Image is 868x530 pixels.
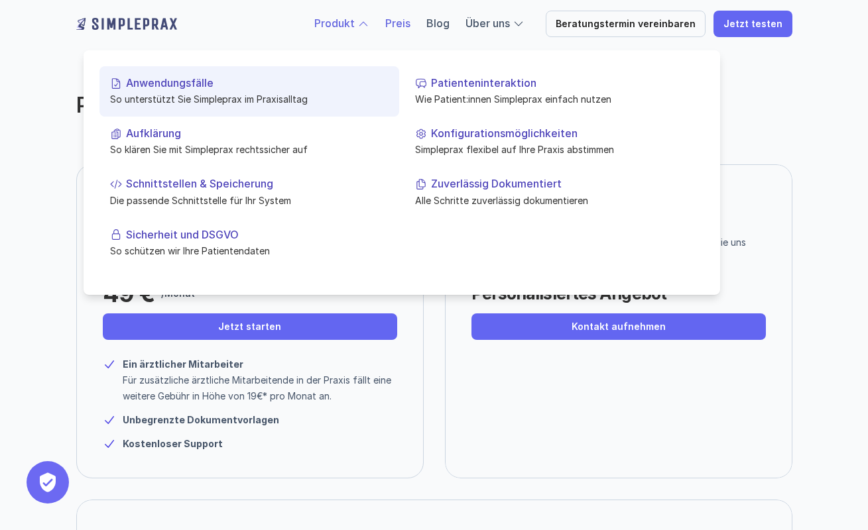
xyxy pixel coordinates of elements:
[404,167,704,217] a: Zuverlässig DokumentiertAlle Schritte zuverlässig dokumentieren
[110,243,389,257] p: So schützen wir Ihre Patientendaten
[110,142,389,156] p: So klären Sie mit Simpleprax rechtssicher auf
[126,228,389,240] p: Sicherheit und DSGVO
[415,193,694,207] p: Alle Schritte zuverlässig dokumentieren
[103,313,397,340] a: Jetzt starten
[385,17,410,30] a: Preis
[126,77,389,89] p: Anwendungsfälle
[76,93,574,118] h2: Preis
[431,77,694,89] p: Patienteninteraktion
[572,321,666,333] p: Kontakt aufnehmen
[123,372,397,404] p: Für zusätzliche ärztliche Mitarbeitende in der Praxis fällt eine weitere Gebühr in Höhe von 19€* ...
[431,178,694,190] p: Zuverlässig Dokumentiert
[404,117,704,167] a: KonfigurationsmöglichkeitenSimpleprax flexibel auf Ihre Praxis abstimmen
[546,11,706,37] a: Beratungstermin vereinbaren
[126,127,389,140] p: Aufklärung
[415,92,694,106] p: Wie Patient:innen Simpleprax einfach nutzen
[218,321,281,333] p: Jetzt starten
[431,127,694,140] p: Konfigurationsmöglichkeiten
[99,66,399,117] a: AnwendungsfälleSo unterstützt Sie Simpleprax im Praxisalltag
[99,217,399,268] a: Sicherheit und DSGVOSo schützen wir Ihre Patientendaten
[123,414,279,425] strong: Unbegrenzte Dokumentvorlagen
[314,17,355,30] a: Produkt
[99,117,399,167] a: AufklärungSo klären Sie mit Simpleprax rechtssicher auf
[713,11,792,37] a: Jetzt testen
[426,17,450,30] a: Blog
[404,66,704,117] a: PatienteninteraktionWie Patient:innen Simpleprax einfach nutzen
[99,167,399,217] a: Schnittstellen & SpeicherungDie passende Schnittstelle für Ihr System
[126,178,389,190] p: Schnittstellen & Speicherung
[723,19,782,30] p: Jetzt testen
[465,17,510,30] a: Über uns
[110,92,389,106] p: So unterstützt Sie Simpleprax im Praxisalltag
[110,193,389,207] p: Die passende Schnittstelle für Ihr System
[415,142,694,156] p: Simpleprax flexibel auf Ihre Praxis abstimmen
[103,280,155,307] p: 49 €
[123,438,223,449] strong: Kostenloser Support
[123,358,243,370] strong: Ein ärztlicher Mitarbeiter
[556,19,696,30] p: Beratungstermin vereinbaren
[471,313,766,340] a: Kontakt aufnehmen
